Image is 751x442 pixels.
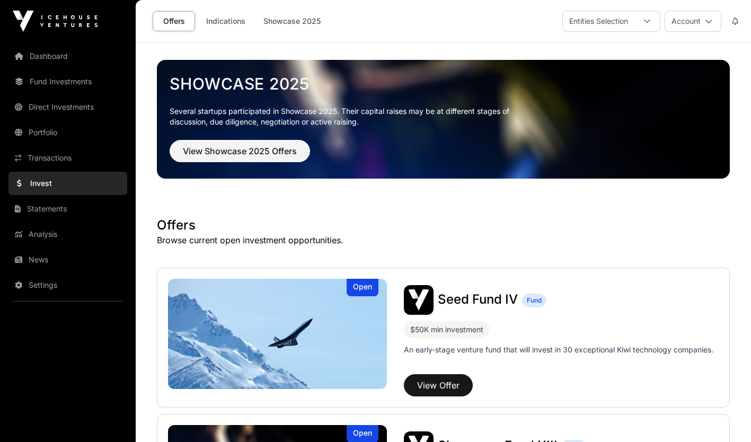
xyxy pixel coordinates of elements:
a: Portfolio [8,121,127,144]
a: Transactions [8,146,127,170]
a: Showcase 2025 [170,74,717,93]
a: Indications [199,11,252,31]
button: View Offer [404,374,473,396]
a: Analysis [8,223,127,246]
div: Open [347,279,378,296]
span: View Showcase 2025 Offers [183,145,297,157]
h1: Offers [157,217,730,234]
div: Entities Selection [563,11,634,31]
img: Icehouse Ventures Logo [13,11,98,32]
img: Showcase 2025 [157,60,730,179]
img: Seed Fund IV [404,285,434,315]
a: Dashboard [8,45,127,68]
a: Seed Fund IV [438,293,518,307]
a: Statements [8,197,127,220]
a: Settings [8,273,127,297]
span: Fund [527,296,542,305]
a: View Showcase 2025 Offers [170,151,310,161]
span: Seed Fund IV [438,291,518,307]
a: News [8,248,127,271]
iframe: Chat Widget [698,391,751,442]
button: View Showcase 2025 Offers [170,140,310,162]
img: Seed Fund IV [168,279,387,389]
a: Fund Investments [8,70,127,93]
p: Browse current open investment opportunities. [157,234,730,246]
div: $50K min investment [404,321,490,338]
button: Account [665,11,721,32]
p: Several startups participated in Showcase 2025. Their capital raises may be at different stages o... [170,106,526,127]
a: Offers [153,11,195,31]
p: An early-stage venture fund that will invest in 30 exceptional Kiwi technology companies. [404,344,713,355]
a: Showcase 2025 [257,11,328,31]
a: Direct Investments [8,95,127,119]
a: Seed Fund IVOpen [168,279,387,389]
div: $50K min investment [410,323,483,336]
a: Invest [8,172,127,195]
